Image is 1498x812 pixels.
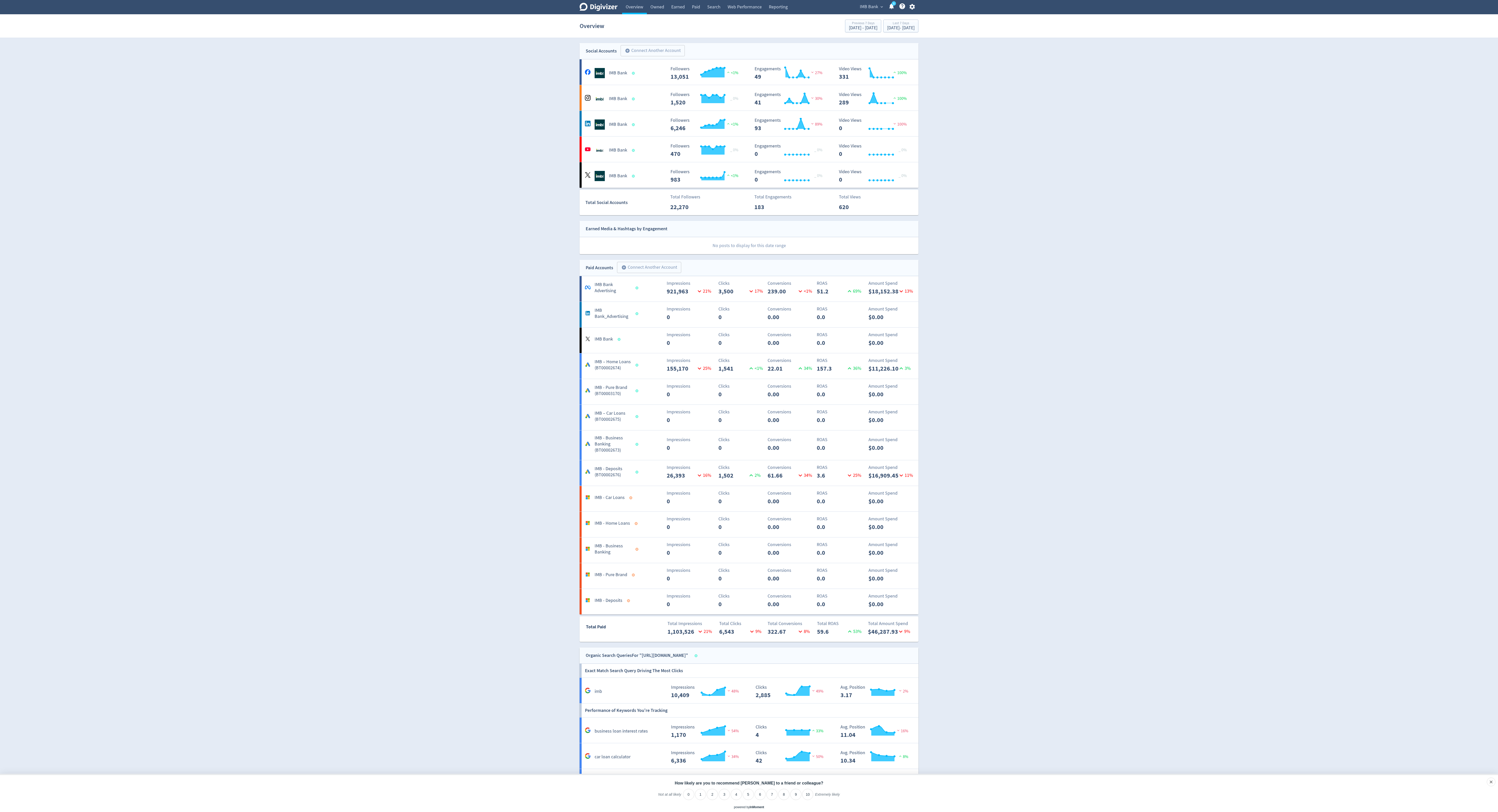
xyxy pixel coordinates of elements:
[595,410,631,423] h5: IMB – Car Loans (BT00002675)
[817,567,863,574] p: ROAS
[625,48,630,53] span: add_circle
[609,121,627,128] h5: IMB Bank
[667,516,713,522] p: Impressions
[718,306,765,313] p: Clicks
[768,541,814,548] p: Conversions
[817,548,846,557] p: 0.0
[849,21,877,26] div: Previous 7 Days
[595,282,631,294] h5: IMB Bank Advertising
[892,96,897,100] img: positive-performance.svg
[1487,778,1495,786] div: Close survey
[868,497,898,506] p: $0.00
[595,119,605,130] img: IMB Bank undefined
[667,364,696,373] p: 155,170
[817,306,863,313] p: ROAS
[868,471,898,480] p: $16,909.45
[718,331,765,338] p: Clicks
[868,516,915,522] p: Amount Spend
[892,70,907,75] span: 100%
[868,464,915,471] p: Amount Spend
[753,725,830,738] svg: Clicks 4
[580,460,918,486] a: IMB - Deposits (BT00002676)Impressions26,39316%Clicks1,5022%Conversions61.6634%ROAS3.625%Amount S...
[768,497,797,506] p: 0.00
[580,137,918,162] a: IMB Bank undefinedIMB Bank Followers 470 Followers 470 _ 0% Engagements 0 Engagements 0 _ 0% Vide...
[718,464,765,471] p: Clicks
[810,70,815,74] img: negative-performance.svg
[845,20,881,32] button: Previous 7 Days[DATE] - [DATE]
[726,754,739,759] span: 34%
[817,383,863,390] p: ROAS
[667,522,696,532] p: 0
[668,169,744,183] svg: Followers 983
[667,357,713,364] p: Impressions
[768,409,814,415] p: Conversions
[667,548,696,557] p: 0
[858,3,884,11] button: IMB Bank
[849,26,877,30] div: [DATE] - [DATE]
[718,548,748,557] p: 0
[595,728,648,734] h5: business loan interest rates
[868,600,898,609] p: $0.00
[817,541,863,548] p: ROAS
[726,689,731,693] img: negative-performance.svg
[797,472,812,479] p: 34 %
[743,789,754,800] li: 5
[726,728,731,732] img: negative-performance.svg
[814,147,822,153] span: _ 0%
[817,313,846,322] p: 0.0
[718,436,765,443] p: Clicks
[580,85,918,111] a: IMB Bank undefinedIMB Bank Followers 1,520 Followers 1,520 _ 0% Engagements 41 Engagements 41 30%...
[718,287,748,296] p: 3,500
[817,490,863,497] p: ROAS
[718,280,765,287] p: Clicks
[636,415,640,418] span: Data last synced: 2 Oct 2025, 11:01pm (AEST)
[718,541,765,548] p: Clicks
[580,111,918,136] a: IMB Bank undefinedIMB Bank Followers 6,246 Followers 6,246 <1% Engagements 93 Engagements 93 89% ...
[580,353,918,379] a: IMB – Home Loans (BT00002674)Impressions155,17025%Clicks1,541<1%Conversions22.0134%ROAS157.336%Am...
[580,276,918,302] a: IMB Bank AdvertisingImpressions921,96321%Clicks3,50017%Conversions239.00<1%ROAS51.269%Amount Spen...
[811,728,823,734] span: 33%
[683,789,694,800] li: 0
[667,471,696,480] p: 26,393
[613,263,681,273] a: Connect Another Account
[668,144,744,157] svg: Followers 470
[595,688,602,695] h5: imb
[768,306,814,313] p: Conversions
[726,70,731,74] img: positive-performance.svg
[595,466,631,478] h5: IMB - Deposits (BT00002676)
[879,5,884,9] span: expand_more
[810,122,822,127] span: 89%
[668,725,745,738] svg: Impressions 1,170
[636,389,640,392] span: Data last synced: 2 Oct 2025, 11:01pm (AEST)
[810,96,822,101] span: 30%
[609,96,627,102] h5: IMB Bank
[595,171,605,181] img: IMB Bank undefined
[868,522,898,532] p: $0.00
[768,574,797,583] p: 0.00
[836,144,913,157] svg: Video Views 0
[896,728,901,732] img: negative-performance.svg
[726,173,731,177] img: positive-performance.svg
[718,600,748,609] p: 0
[726,728,739,734] span: 54%
[667,464,713,471] p: Impressions
[868,313,898,322] p: $0.00
[768,443,797,452] p: 0.00
[718,522,748,532] p: 0
[768,331,814,338] p: Conversions
[752,118,828,131] svg: Engagements 93
[836,66,913,80] svg: Video Views 331
[580,678,918,703] a: imb Impressions 10,409 Impressions 10,409 48% Clicks 2,885 Clicks 2,885 49% Avg. Position 3.17 Av...
[595,359,631,371] h5: IMB – Home Loans (BT00002674)
[811,754,823,759] span: 50%
[896,728,908,734] span: 16%
[636,548,640,551] span: Data last synced: 9 Sep 2025, 7:09am (AEST)
[817,516,863,522] p: ROAS
[887,21,915,26] div: Last 7 Days
[797,365,812,372] p: 34 %
[718,390,748,399] p: 0
[811,728,816,732] img: positive-performance.svg
[811,689,816,693] img: negative-performance.svg
[768,338,797,347] p: 0.00
[817,436,863,443] p: ROAS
